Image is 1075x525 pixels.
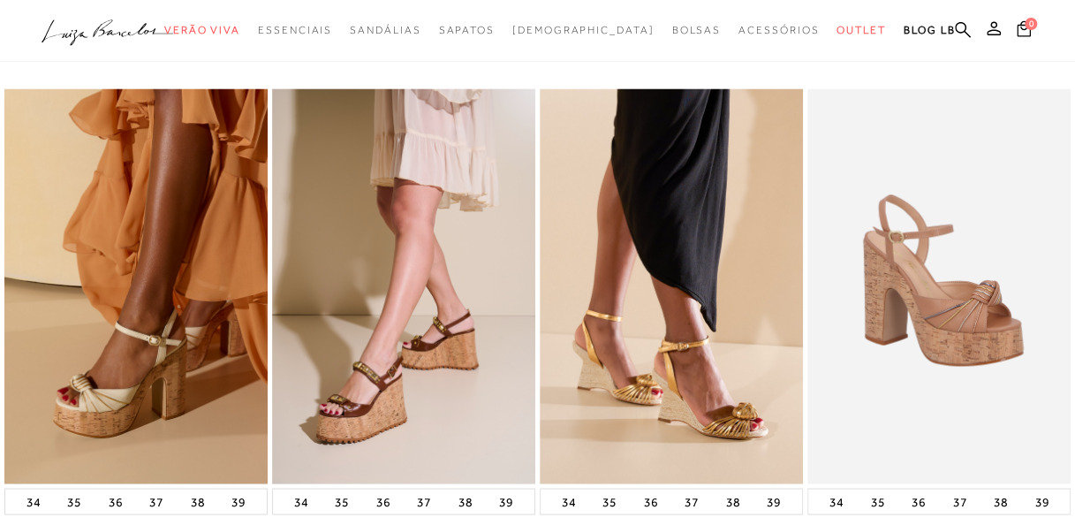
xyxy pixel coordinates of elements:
button: 36 [371,489,396,514]
img: SANDÁLIA ANABELA EM COURO CAFÉ COM SALTO EM CORTIÇA E APLICAÇÕES METALIZADAS [272,88,535,483]
span: Bolsas [671,24,721,36]
a: noSubCategoriesText [512,14,655,47]
button: 34 [289,489,314,514]
a: categoryNavScreenReaderText [438,14,494,47]
button: 39 [226,489,251,514]
img: SANDÁLIA ANABELA OURO COM SALTO ALTO EM JUTA [540,88,803,483]
button: 35 [865,489,890,514]
button: 35 [62,489,87,514]
button: 35 [329,489,354,514]
button: 36 [639,489,663,514]
img: SANDÁLIA MEIA PATA EM COURO OFF WHITE COM SALTO ALTO [4,88,268,483]
button: 0 [1011,19,1036,43]
span: Sapatos [438,24,494,36]
a: BLOG LB [904,14,955,47]
button: 36 [103,489,128,514]
a: categoryNavScreenReaderText [258,14,332,47]
span: Acessórios [738,24,819,36]
button: 39 [494,489,519,514]
button: 34 [824,489,849,514]
button: 36 [906,489,931,514]
span: BLOG LB [904,24,955,36]
span: Outlet [837,24,886,36]
button: 37 [947,489,972,514]
span: Essenciais [258,24,332,36]
button: 38 [453,489,478,514]
span: Sandálias [350,24,420,36]
button: 34 [21,489,46,514]
a: categoryNavScreenReaderText [164,14,240,47]
button: 38 [988,489,1013,514]
span: Verão Viva [164,24,240,36]
button: 35 [597,489,622,514]
a: categoryNavScreenReaderText [738,14,819,47]
img: SANDÁLIA MEIA PATA EM COURO BEGE BLUSH COM SALTO ALTO [807,88,1071,483]
button: 37 [412,489,436,514]
button: 39 [761,489,786,514]
span: [DEMOGRAPHIC_DATA] [512,24,655,36]
button: 34 [556,489,581,514]
button: 38 [721,489,746,514]
button: 38 [185,489,210,514]
a: categoryNavScreenReaderText [350,14,420,47]
button: 37 [679,489,704,514]
span: 0 [1025,18,1037,30]
a: categoryNavScreenReaderText [837,14,886,47]
button: 37 [144,489,169,514]
button: 39 [1029,489,1054,514]
a: categoryNavScreenReaderText [671,14,721,47]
